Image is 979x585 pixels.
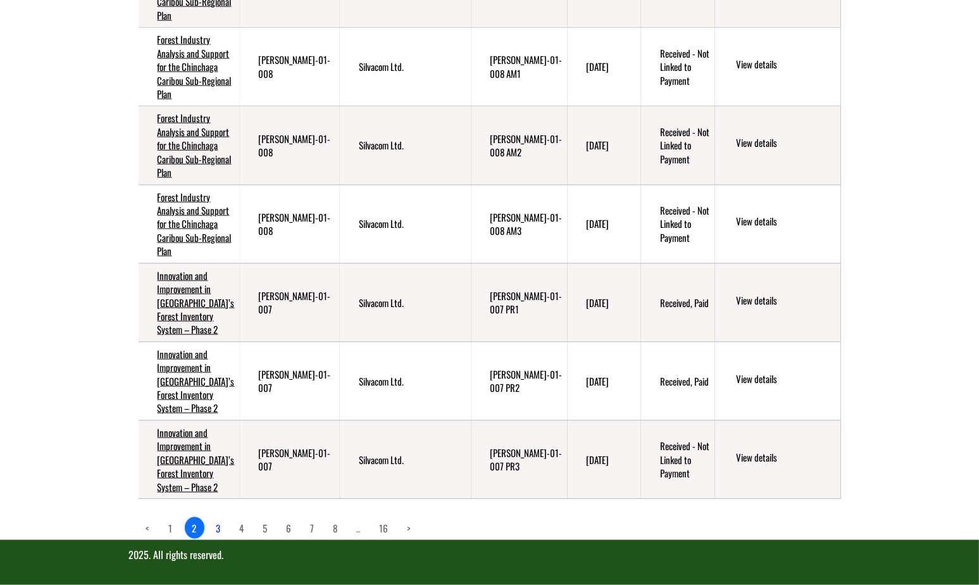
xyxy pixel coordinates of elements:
a: Load more pages [349,517,368,539]
td: Innovation and Improvement in Alberta’s Forest Inventory System – Phase 2 [139,342,240,420]
time: [DATE] [587,453,609,467]
a: page 4 [232,517,252,539]
a: page 5 [256,517,275,539]
a: Innovation and Improvement in [GEOGRAPHIC_DATA]’s Forest Inventory System – Phase 2 [158,268,235,337]
td: FRIP-SILVA-01-007 PR1 [471,263,568,342]
td: 9/30/2024 [568,106,642,185]
td: action menu [715,106,840,185]
td: Silvacom Ltd. [340,28,471,106]
td: Forest Industry Analysis and Support for the Chinchaga Caribou Sub-Regional Plan [139,106,240,185]
time: [DATE] [587,60,609,73]
td: 3/31/2023 [568,263,642,342]
td: 3/31/2024 [568,342,642,420]
a: page 3 [209,517,228,539]
td: FRIP-SILVA-01-008 [240,185,340,263]
td: 3/31/2025 [568,420,642,499]
a: View details [736,294,835,309]
a: page 16 [372,517,396,539]
td: FRIP-SILVA-01-007 [240,342,340,420]
time: [DATE] [587,138,609,152]
td: FRIP-SILVA-01-008 [240,28,340,106]
td: FRIP-SILVA-01-008 [240,106,340,185]
td: Forest Industry Analysis and Support for the Chinchaga Caribou Sub-Regional Plan [139,185,240,263]
td: action menu [715,263,840,342]
td: FRIP-SILVA-01-008 AM1 [471,28,568,106]
td: FRIP-SILVA-01-007 PR3 [471,420,568,499]
td: FRIP-SILVA-01-007 [240,263,340,342]
a: View details [736,451,835,466]
td: Silvacom Ltd. [340,420,471,499]
td: FRIP-SILVA-01-007 PR2 [471,342,568,420]
td: 7/24/2024 [568,28,642,106]
a: Previous page [139,517,158,539]
a: page 6 [279,517,299,539]
a: page 7 [303,517,322,539]
td: Innovation and Improvement in Alberta’s Forest Inventory System – Phase 2 [139,420,240,499]
td: action menu [715,342,840,420]
a: Forest Industry Analysis and Support for the Chinchaga Caribou Sub-Regional Plan [158,190,232,258]
td: FRIP-SILVA-01-008 AM3 [471,185,568,263]
td: action menu [715,185,840,263]
a: page 8 [326,517,346,539]
a: View details [736,215,835,230]
td: Silvacom Ltd. [340,185,471,263]
a: Forest Industry Analysis and Support for the Chinchaga Caribou Sub-Regional Plan [158,111,232,179]
span: . All rights reserved. [149,547,224,562]
td: Forest Industry Analysis and Support for the Chinchaga Caribou Sub-Regional Plan [139,28,240,106]
time: [DATE] [587,296,609,310]
td: Silvacom Ltd. [340,106,471,185]
td: Received - Not Linked to Payment [641,106,715,185]
a: View details [736,136,835,151]
td: Received, Paid [641,263,715,342]
td: Received - Not Linked to Payment [641,185,715,263]
td: action menu [715,420,840,499]
td: FRIP-SILVA-01-008 AM2 [471,106,568,185]
td: Received - Not Linked to Payment [641,28,715,106]
time: [DATE] [587,217,609,230]
td: FRIP-SILVA-01-007 [240,420,340,499]
a: Innovation and Improvement in [GEOGRAPHIC_DATA]’s Forest Inventory System – Phase 2 [158,425,235,494]
td: Innovation and Improvement in Alberta’s Forest Inventory System – Phase 2 [139,263,240,342]
a: Innovation and Improvement in [GEOGRAPHIC_DATA]’s Forest Inventory System – Phase 2 [158,347,235,415]
a: 2 [184,517,205,539]
p: 2025 [129,548,851,562]
td: Received - Not Linked to Payment [641,420,715,499]
td: 5/30/2025 [568,185,642,263]
td: Received, Paid [641,342,715,420]
time: [DATE] [587,374,609,388]
a: Next page [400,517,419,539]
td: action menu [715,28,840,106]
td: Silvacom Ltd. [340,342,471,420]
a: View details [736,372,835,387]
td: Silvacom Ltd. [340,263,471,342]
a: Forest Industry Analysis and Support for the Chinchaga Caribou Sub-Regional Plan [158,32,232,101]
a: page 1 [161,517,180,539]
a: View details [736,58,835,73]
